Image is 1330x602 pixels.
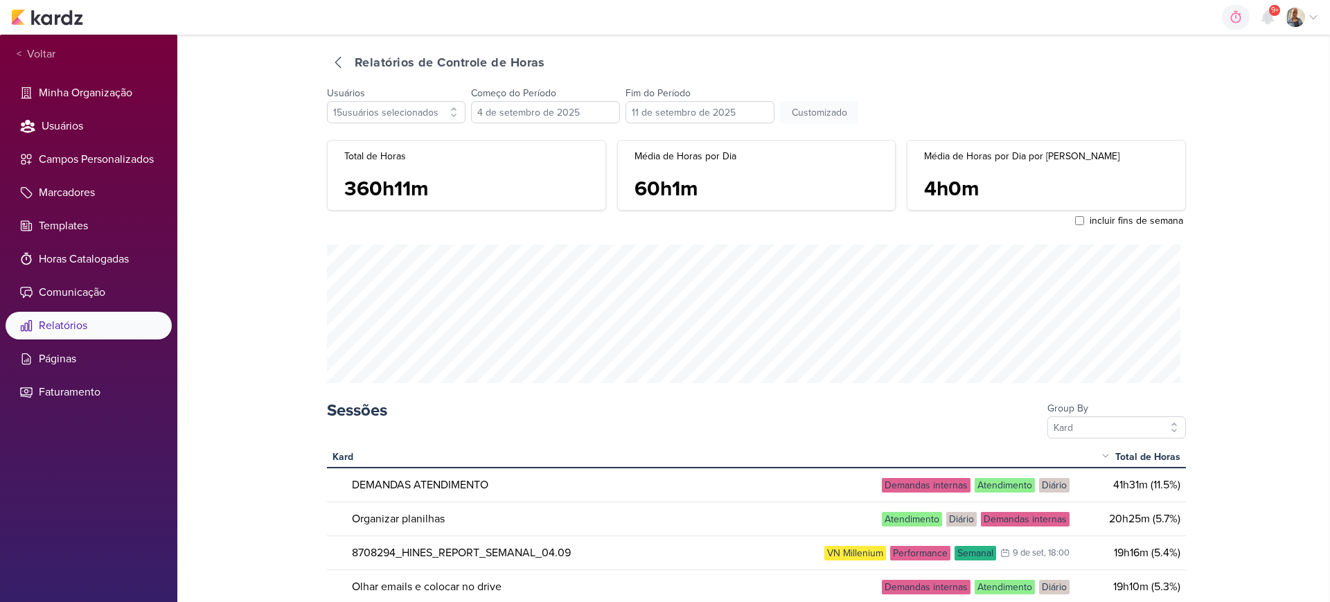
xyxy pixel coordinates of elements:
span: incluir fins de semana [1090,213,1183,228]
input: Select a date [626,101,774,123]
a: 8708294_HINES_REPORT_SEMANAL_04.09 [352,545,571,561]
li: Relatórios [6,312,172,339]
div: Total de Horas [344,149,589,177]
div: 60h1m [635,177,879,202]
div: Diário [1039,478,1070,493]
div: Demandas internas [882,580,970,594]
div: Média de Horas por Dia por [PERSON_NAME] [924,149,1169,177]
div: Demandas internas [981,512,1070,526]
div: 360h11m [344,177,589,202]
img: kardz.app [11,9,83,26]
div: Sessões [327,400,387,422]
li: Horas Catalogadas [6,245,172,273]
li: Faturamento [6,378,172,406]
input: Select a date [471,101,620,123]
div: Diário [1039,580,1070,594]
input: incluir fins de semana [1075,216,1084,225]
span: 9+ [1271,5,1279,16]
div: Atendimento [882,512,942,526]
a: DEMANDAS ATENDIMENTO [352,477,488,493]
li: Usuários [6,112,172,140]
button: Kard [1047,416,1186,439]
div: Semanal [955,546,996,560]
span: Total de Horas [1115,450,1180,464]
li: Comunicação [6,278,172,306]
td: 20h25m (5.7%) [1075,502,1186,536]
div: 9 de set [1013,549,1044,558]
span: < [17,46,21,62]
td: 41h31m (11.5%) [1075,468,1186,502]
div: , 18:00 [1044,549,1070,558]
div: Média de Horas por Dia [635,149,879,177]
label: Começo do Período [471,87,556,99]
label: Fim do Período [626,87,691,99]
div: Atendimento [975,580,1035,594]
div: Performance [890,546,950,560]
div: VN Millenium [824,546,886,560]
a: Organizar planilhas [352,511,445,527]
a: Olhar emails e colocar no drive [352,578,502,595]
li: Minha Organização [6,79,172,107]
div: 4h0m [924,177,1169,202]
button: 15usuários selecionados [327,101,465,123]
th: Kard [327,444,1075,468]
li: Marcadores [6,179,172,206]
li: Campos Personalizados [6,145,172,173]
div: Atendimento [975,478,1035,493]
label: Group By [1047,402,1088,414]
label: Usuários [327,87,365,99]
span: 15 [333,107,342,118]
div: Diário [946,512,977,526]
li: Páginas [6,345,172,373]
li: Templates [6,212,172,240]
div: Demandas internas [882,478,970,493]
div: Relatórios de Controle de Horas [355,53,545,72]
img: Iara Santos [1286,8,1305,27]
td: 19h16m (5.4%) [1075,536,1186,570]
span: Voltar [21,46,55,62]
